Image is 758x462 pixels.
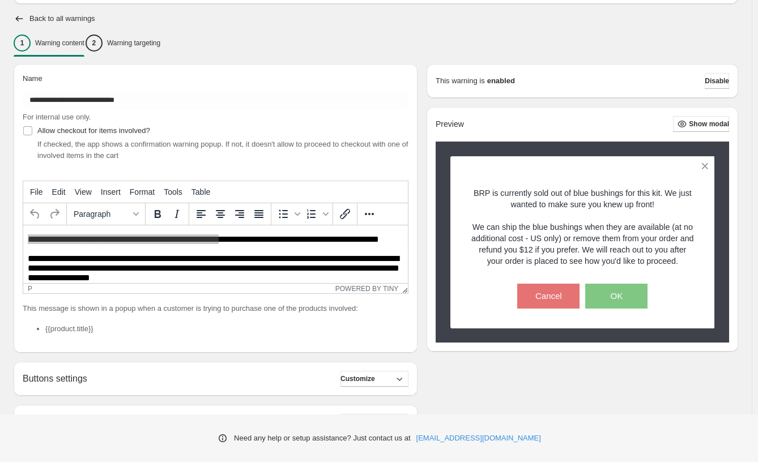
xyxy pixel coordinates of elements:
[249,204,269,224] button: Justify
[705,73,729,89] button: Disable
[360,204,379,224] button: More...
[5,9,380,70] body: Rich Text Area. Press ALT-0 for help.
[75,187,92,196] span: View
[398,284,408,293] div: Resize
[436,75,485,87] p: This warning is
[517,284,580,309] button: Cancel
[23,113,91,121] span: For internal use only.
[45,204,64,224] button: Redo
[86,35,103,52] div: 2
[335,204,355,224] button: Insert/edit link
[45,323,408,335] li: {{product.title}}
[28,285,32,293] div: p
[29,14,95,23] h2: Back to all warnings
[340,371,408,387] button: Customize
[705,76,729,85] span: Disable
[37,140,408,160] span: If checked, the app shows a confirmation warning popup. If not, it doesn't allow to proceed to ch...
[585,284,648,309] button: OK
[689,119,729,129] span: Show modal
[101,187,121,196] span: Insert
[340,374,375,383] span: Customize
[164,187,182,196] span: Tools
[335,285,399,293] a: Powered by Tiny
[130,187,155,196] span: Format
[35,38,84,48] p: Warning content
[14,35,31,52] div: 1
[436,119,464,129] h2: Preview
[302,204,330,224] div: Numbered list
[230,204,249,224] button: Align right
[30,187,43,196] span: File
[23,225,408,283] iframe: Rich Text Area
[148,204,167,224] button: Bold
[470,187,695,267] p: BRP is currently sold out of blue bushings for this kit. We just wanted to make sure you knew up ...
[52,187,66,196] span: Edit
[74,209,129,219] span: Paragraph
[37,126,150,135] span: Allow checkout for items involved?
[107,38,160,48] p: Warning targeting
[69,204,143,224] button: Formats
[191,204,211,224] button: Align left
[416,433,541,444] a: [EMAIL_ADDRESS][DOMAIN_NAME]
[23,303,408,314] p: This message is shown in a popup when a customer is trying to purchase one of the products involved:
[191,187,210,196] span: Table
[25,204,45,224] button: Undo
[274,204,302,224] div: Bullet list
[487,75,515,87] strong: enabled
[340,414,408,430] button: Customize
[86,31,160,55] button: 2Warning targeting
[23,373,87,384] h2: Buttons settings
[14,31,84,55] button: 1Warning content
[673,116,729,132] button: Show modal
[23,74,42,83] span: Name
[167,204,186,224] button: Italic
[211,204,230,224] button: Align center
